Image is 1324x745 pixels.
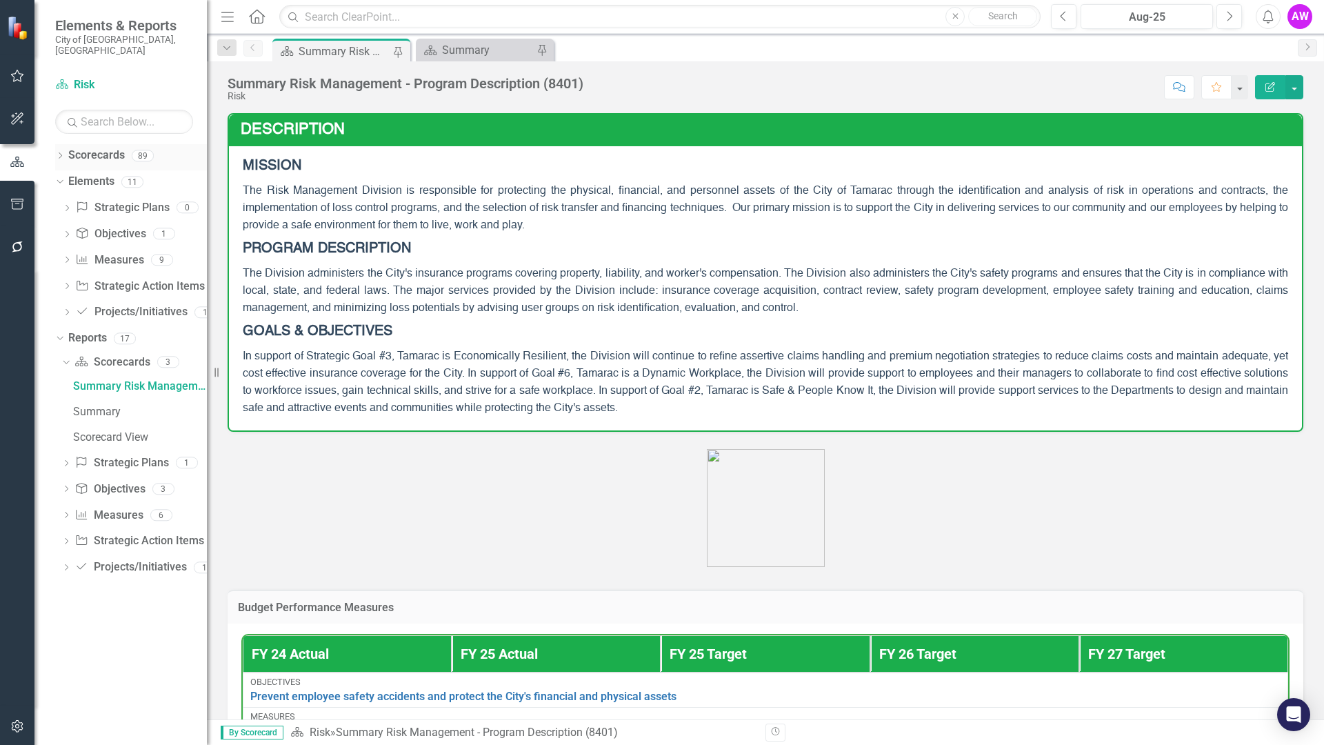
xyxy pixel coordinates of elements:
a: Summary Risk Management - Program Description (8401) [70,375,207,397]
img: ClearPoint Strategy [7,16,31,40]
span: Search [988,10,1018,21]
a: Prevent employee safety accidents and protect the City's financial and physical assets [250,691,1281,703]
a: Measures [75,252,143,268]
a: Risk [310,726,330,739]
div: Summary [442,41,533,59]
button: Aug-25 [1081,4,1213,29]
a: Summary [70,401,207,423]
a: Projects/Initiatives [74,559,186,575]
a: Strategic Plans [75,200,169,216]
div: 17 [114,332,136,344]
div: 3 [157,357,179,368]
div: 89 [132,150,154,161]
div: Summary Risk Management - Program Description (8401) [228,76,583,91]
a: Strategic Action Items [74,533,203,549]
div: Open Intercom Messenger [1277,698,1310,731]
a: Scorecards [74,355,150,370]
a: Strategic Action Items [75,279,204,295]
button: Search [968,7,1037,26]
div: Aug-25 [1085,9,1208,26]
div: Summary [73,406,207,418]
div: 1 [153,228,175,240]
div: 11 [121,176,143,188]
div: Scorecard View [73,431,207,444]
td: Double-Click to Edit Right Click for Context Menu [243,673,1288,707]
h3: Description [241,121,1295,138]
a: Reports [68,330,107,346]
div: 1 [194,306,217,318]
div: 9 [151,254,173,266]
a: Objectives [75,226,146,242]
span: By Scorecard [221,726,283,739]
div: Measures [250,712,1281,722]
input: Search ClearPoint... [279,5,1041,29]
strong: GOALS & OBJECTIVES [243,325,392,339]
td: Double-Click to Edit Right Click for Context Menu [243,707,1288,742]
span: The Risk Management Division is responsible for protecting the physical, financial, and personnel... [243,186,1288,231]
a: Risk [55,77,193,93]
h3: Budget Performance Measures [238,602,1293,614]
div: 1 [176,457,198,469]
div: Objectives [250,677,1281,687]
div: Risk [228,91,583,101]
a: Measures [74,508,143,524]
a: Elements [68,174,114,190]
strong: PROGRAM DESCRIPTION [243,242,411,256]
div: Summary Risk Management - Program Description (8401) [336,726,618,739]
div: 3 [152,483,174,495]
img: risk%20pic.jpg [707,449,825,567]
div: 0 [177,202,199,214]
input: Search Below... [55,110,193,134]
small: City of [GEOGRAPHIC_DATA], [GEOGRAPHIC_DATA] [55,34,193,57]
div: Summary Risk Management - Program Description (8401) [299,43,390,60]
div: 1 [194,562,216,573]
div: 6 [150,509,172,521]
span: In support of Strategic Goal #3, Tamarac is Economically Resilient, the Division will continue to... [243,351,1288,414]
a: Strategic Plans [74,455,168,471]
span: Elements & Reports [55,17,193,34]
div: » [290,725,755,741]
a: Objectives [74,481,145,497]
a: Summary [419,41,533,59]
a: Projects/Initiatives [75,304,187,320]
div: Summary Risk Management - Program Description (8401) [73,380,207,393]
a: Scorecard View [70,426,207,448]
button: AW [1287,4,1312,29]
span: The Division administers the City's insurance programs covering property, liability, and worker's... [243,268,1288,314]
a: Scorecards [68,148,125,163]
strong: MISSION [243,159,301,173]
